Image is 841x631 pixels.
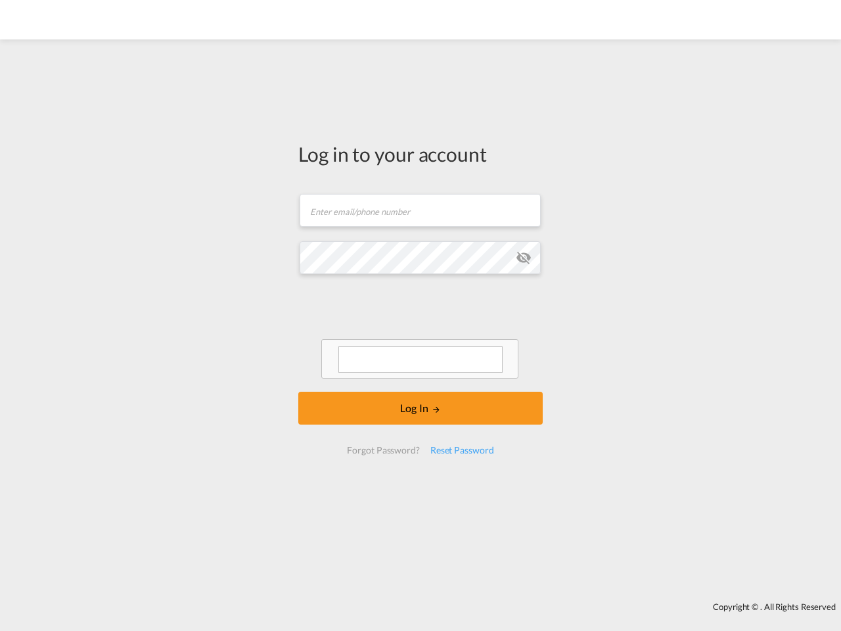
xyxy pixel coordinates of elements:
md-icon: icon-eye-off [516,250,532,266]
div: Log in to your account [298,140,543,168]
input: Enter email/phone number [300,194,541,227]
div: Reset Password [425,438,499,462]
button: LOGIN [298,392,543,425]
div: Forgot Password? [342,438,424,462]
